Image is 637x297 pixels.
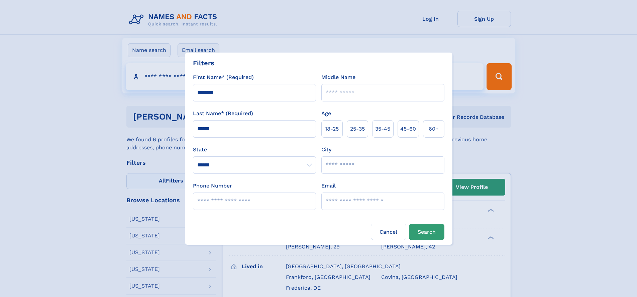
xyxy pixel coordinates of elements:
[371,224,406,240] label: Cancel
[321,182,336,190] label: Email
[375,125,390,133] span: 35‑45
[400,125,416,133] span: 45‑60
[325,125,339,133] span: 18‑25
[193,146,316,154] label: State
[321,109,331,118] label: Age
[409,224,444,240] button: Search
[321,146,331,154] label: City
[321,73,355,81] label: Middle Name
[429,125,439,133] span: 60+
[350,125,365,133] span: 25‑35
[193,73,254,81] label: First Name* (Required)
[193,182,232,190] label: Phone Number
[193,58,214,68] div: Filters
[193,109,253,118] label: Last Name* (Required)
